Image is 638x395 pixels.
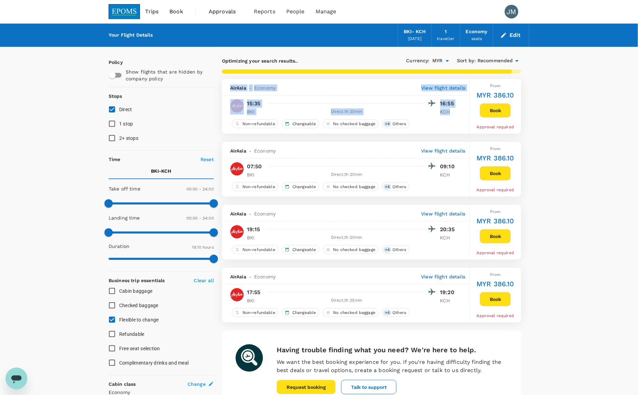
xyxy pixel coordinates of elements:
[421,147,466,154] p: View flight details
[254,210,276,217] span: Economy
[247,108,264,115] p: BKI
[254,84,276,91] span: Economy
[230,162,244,176] img: AK
[490,83,501,88] span: From
[404,28,426,36] div: BKI - KCH
[222,57,372,64] p: Optimizing your search results..
[192,245,214,250] span: 19.10 hours
[119,303,158,308] span: Checked baggage
[384,310,391,316] span: + 4
[290,247,319,253] span: Changeable
[240,184,278,190] span: Non-refundable
[119,135,138,141] span: 2+ stops
[477,250,514,255] span: Approval required
[384,247,391,253] span: + 4
[169,8,183,16] span: Book
[247,234,264,241] p: BKI
[109,4,140,19] img: EPOMS SDN BHD
[230,225,244,239] img: AK
[186,216,214,221] span: 00:00 - 24:00
[437,36,455,42] div: traveller
[246,84,254,91] span: -
[119,317,159,322] span: Flexible to change
[145,8,159,16] span: Trips
[186,187,214,192] span: 00:00 - 24:00
[194,277,214,284] p: Clear all
[119,288,152,294] span: Cabin baggage
[277,380,336,394] button: Request booking
[499,30,524,41] button: Edit
[384,184,391,190] span: + 4
[254,8,275,16] span: Reports
[151,168,171,174] p: BKI - KCH
[254,273,276,280] span: Economy
[443,56,452,66] button: Open
[421,273,466,280] p: View flight details
[384,121,391,127] span: + 4
[490,272,501,277] span: From
[240,310,278,316] span: Non-refundable
[331,247,378,253] span: No checked baggage
[290,184,319,190] span: Changeable
[323,308,379,317] div: No checked baggage
[282,182,319,191] div: Changeable
[480,229,511,243] button: Book
[440,297,457,304] p: KCH
[119,346,160,351] span: Free seat selection
[331,184,378,190] span: No checked baggage
[277,344,508,355] h6: Having trouble finding what you need? We're here to help.
[200,156,214,163] p: Reset
[109,59,115,66] p: Policy
[109,156,121,163] p: Time
[119,121,133,127] span: 1 stop
[445,28,447,36] div: 1
[282,119,319,128] div: Changeable
[232,308,278,317] div: Non-refundable
[282,245,319,254] div: Changeable
[254,147,276,154] span: Economy
[247,171,264,178] p: BKI
[323,119,379,128] div: No checked baggage
[477,313,514,318] span: Approval required
[331,121,378,127] span: No checked baggage
[109,31,153,39] div: Your Flight Details
[247,297,264,304] p: BKI
[277,358,508,374] p: We want the best booking experience for you. If you're having difficulty finding the best deals o...
[382,182,409,191] div: +4Others
[232,119,278,128] div: Non-refundable
[341,380,397,394] button: Talk to support
[109,278,165,283] strong: Business trip essentials
[440,162,457,171] p: 09:10
[240,121,278,127] span: Non-refundable
[440,108,457,115] p: KCH
[209,8,243,16] span: Approvals
[230,84,246,91] span: AirAsia
[440,225,457,234] p: 20:35
[408,36,422,42] div: [DATE]
[109,381,136,387] strong: Cabin class
[390,121,409,127] span: Others
[480,292,511,306] button: Book
[5,368,27,390] iframe: Button to launch messaging window
[247,100,261,108] p: 15:35
[421,84,466,91] p: View flight details
[230,99,244,113] img: AK
[119,107,132,112] span: Direct
[477,124,514,129] span: Approval required
[457,57,476,65] span: Sort by :
[477,278,515,289] h6: MYR 386.10
[440,234,457,241] p: KCH
[440,288,457,297] p: 19:20
[490,209,501,214] span: From
[477,153,515,163] h6: MYR 386.10
[247,288,261,297] p: 17:55
[126,68,209,82] p: Show flights that are hidden by company policy
[477,215,515,226] h6: MYR 386.10
[230,210,246,217] span: AirAsia
[382,245,409,254] div: +4Others
[230,147,246,154] span: AirAsia
[477,90,515,101] h6: MYR 386.10
[316,8,336,16] span: Manage
[471,36,482,42] div: seats
[246,273,254,280] span: -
